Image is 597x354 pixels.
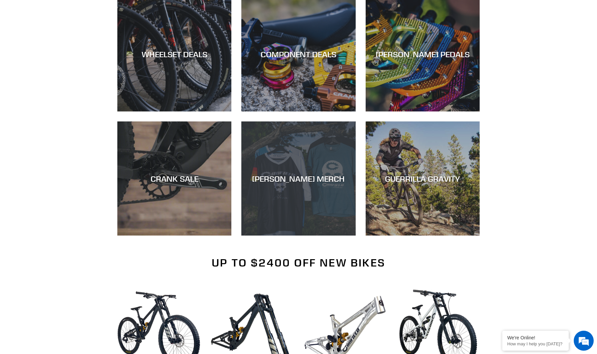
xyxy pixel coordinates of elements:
div: [PERSON_NAME] PEDALS [366,50,480,59]
img: d_696896380_company_1647369064580_696896380 [21,33,38,50]
div: We're Online! [507,335,564,340]
textarea: Type your message and hit 'Enter' [3,182,127,205]
div: COMPONENT DEALS [241,50,355,59]
span: We're online! [39,84,92,151]
div: CRANK SALE [117,174,231,183]
h2: Up to $2400 Off New Bikes [117,257,480,269]
a: CRANK SALE [117,121,231,236]
a: [PERSON_NAME] MERCH [241,121,355,236]
div: Navigation go back [7,37,17,47]
a: GUERRILLA GRAVITY [366,121,480,236]
div: [PERSON_NAME] MERCH [241,174,355,183]
div: WHEELSET DEALS [117,50,231,59]
div: Chat with us now [45,37,122,46]
div: GUERRILLA GRAVITY [366,174,480,183]
p: How may I help you today? [507,341,564,346]
div: Minimize live chat window [109,3,125,19]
